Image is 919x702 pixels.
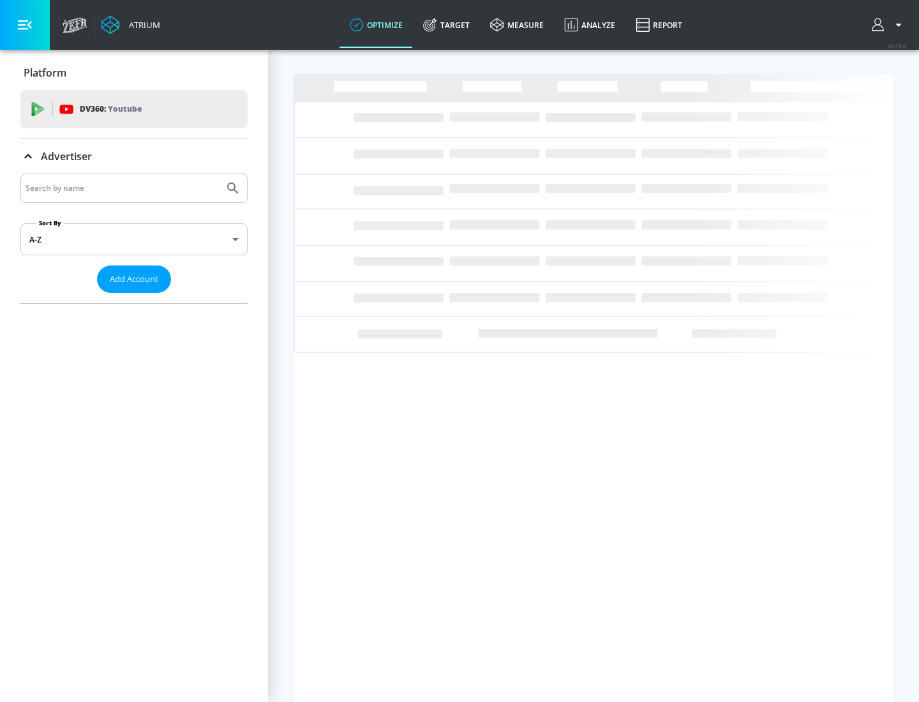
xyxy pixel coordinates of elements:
[20,90,248,128] div: DV360: Youtube
[80,102,142,116] p: DV360:
[340,2,413,48] a: optimize
[413,2,480,48] a: Target
[36,219,64,227] label: Sort By
[20,55,248,91] div: Platform
[97,265,171,293] button: Add Account
[554,2,625,48] a: Analyze
[108,102,142,116] p: Youtube
[480,2,554,48] a: measure
[20,138,248,174] div: Advertiser
[20,174,248,303] div: Advertiser
[110,272,158,287] span: Add Account
[26,180,219,197] input: Search by name
[41,149,92,163] p: Advertiser
[625,2,692,48] a: Report
[101,15,160,34] a: Atrium
[20,293,248,303] nav: list of Advertiser
[20,223,248,255] div: A-Z
[24,66,66,80] p: Platform
[124,19,160,31] div: Atrium
[888,42,906,49] span: v 4.19.0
